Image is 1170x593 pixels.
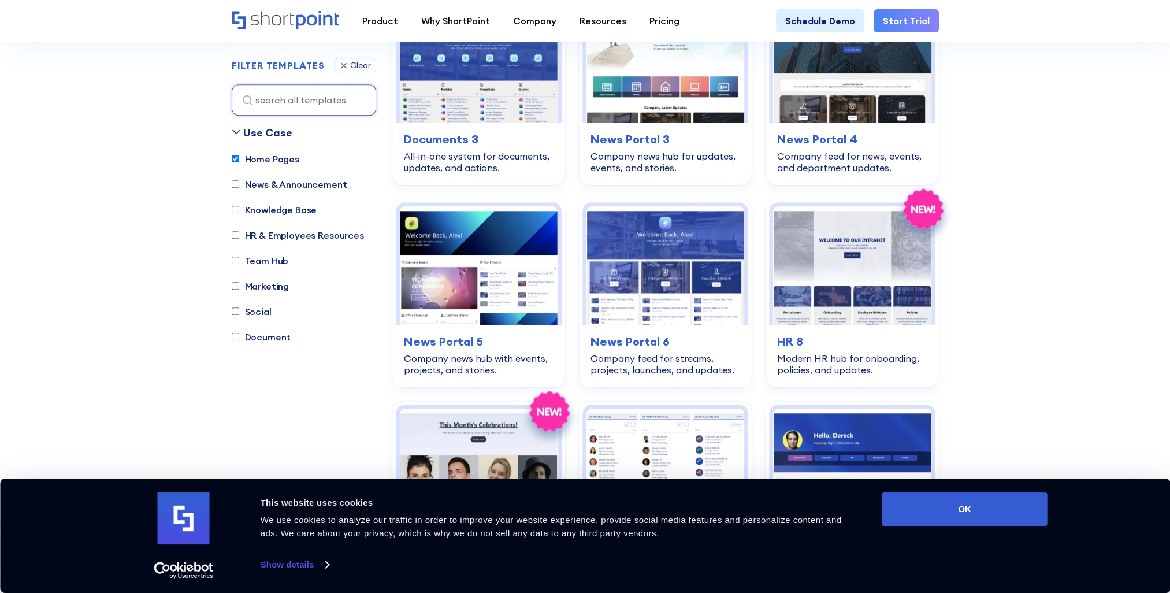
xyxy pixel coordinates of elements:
a: Usercentrics Cookiebot - opens in a new window [133,562,234,579]
div: Product [362,14,398,28]
div: All-in-one system for documents, updates, and actions. [404,150,554,173]
div: Use Case [243,125,292,140]
a: Pricing [638,9,691,32]
div: Company news hub for updates, events, and stories. [590,150,740,173]
div: Pricing [649,14,679,28]
input: Document [232,333,239,341]
span: We use cookies to analyze our traffic in order to improve your website experience, provide social... [261,515,842,538]
div: Clear [350,62,371,70]
h3: News Portal 3 [590,131,740,148]
a: Schedule Demo [776,9,864,32]
h3: News Portal 6 [590,333,740,350]
label: HR & Employees Resources [232,228,364,242]
img: Team Hub 3 – SharePoint Team Site Template: Centralize birthdays, onboarding docs, meetings, news... [586,409,744,527]
div: Company feed for streams, projects, launches, and updates. [590,353,740,376]
div: This website uses cookies [261,496,856,510]
label: News & Announcement [232,177,347,191]
h3: News Portal 5 [404,333,554,350]
a: Resources [568,9,638,32]
div: FILTER TEMPLATES [232,61,325,71]
div: Why ShortPoint [421,14,490,28]
a: Start Trial [874,9,939,32]
a: Company [502,9,568,32]
img: logo [158,492,210,544]
a: Product [351,9,410,32]
div: Company news hub with events, projects, and stories. [404,353,554,376]
img: News Portal 4 – Intranet Feed Template: Company feed for news, events, and department updates. [773,4,931,123]
img: Documents 3 – Document Management System Template: All-in-one system for documents, updates, and ... [400,4,558,123]
input: Team Hub [232,257,239,265]
a: Home [232,11,339,31]
img: News Portal 5 – Intranet Company News Template: Company news hub with events, projects, and stories. [400,206,558,325]
img: HR 8 – SharePoint HR Template: Modern HR hub for onboarding, policies, and updates. [773,206,931,325]
input: Home Pages [232,155,239,163]
img: Team Hub 1 – SharePoint Online Modern Team Site Template: Team hub for links, people, documents, ... [773,409,931,527]
input: Social [232,308,239,316]
div: Resources [580,14,626,28]
h3: HR 8 [777,333,927,350]
label: Knowledge Base [232,203,317,217]
img: News Portal 3 – SharePoint Newsletter Template: Company news hub for updates, events, and stories. [586,4,744,123]
button: OK [882,492,1048,526]
div: Company feed for news, events, and department updates. [777,150,927,173]
img: News Portal 6 – Sharepoint Company Feed: Company feed for streams, projects, launches, and updates. [586,206,744,325]
label: Social [232,305,272,318]
a: Show details [261,556,329,573]
a: HR 8 – SharePoint HR Template: Modern HR hub for onboarding, policies, and updates.HR 8Modern HR ... [766,199,938,387]
a: News Portal 6 – Sharepoint Company Feed: Company feed for streams, projects, launches, and update... [579,199,752,387]
label: Marketing [232,279,289,293]
label: Home Pages [232,152,299,166]
input: search all templates [232,84,376,116]
h3: Documents 3 [404,131,554,148]
div: Modern HR hub for onboarding, policies, and updates. [777,353,927,376]
label: Document [232,330,291,344]
input: HR & Employees Resources [232,232,239,239]
input: Knowledge Base [232,206,239,214]
img: HR 9 – HR Template: Celebrate people and surface HR updates in one place. [400,409,558,527]
div: Company [513,14,556,28]
label: Team Hub [232,254,289,268]
a: Why ShortPoint [410,9,502,32]
input: News & Announcement [232,181,239,188]
a: News Portal 5 – Intranet Company News Template: Company news hub with events, projects, and stori... [392,199,565,387]
input: Marketing [232,283,239,290]
h3: News Portal 4 [777,131,927,148]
